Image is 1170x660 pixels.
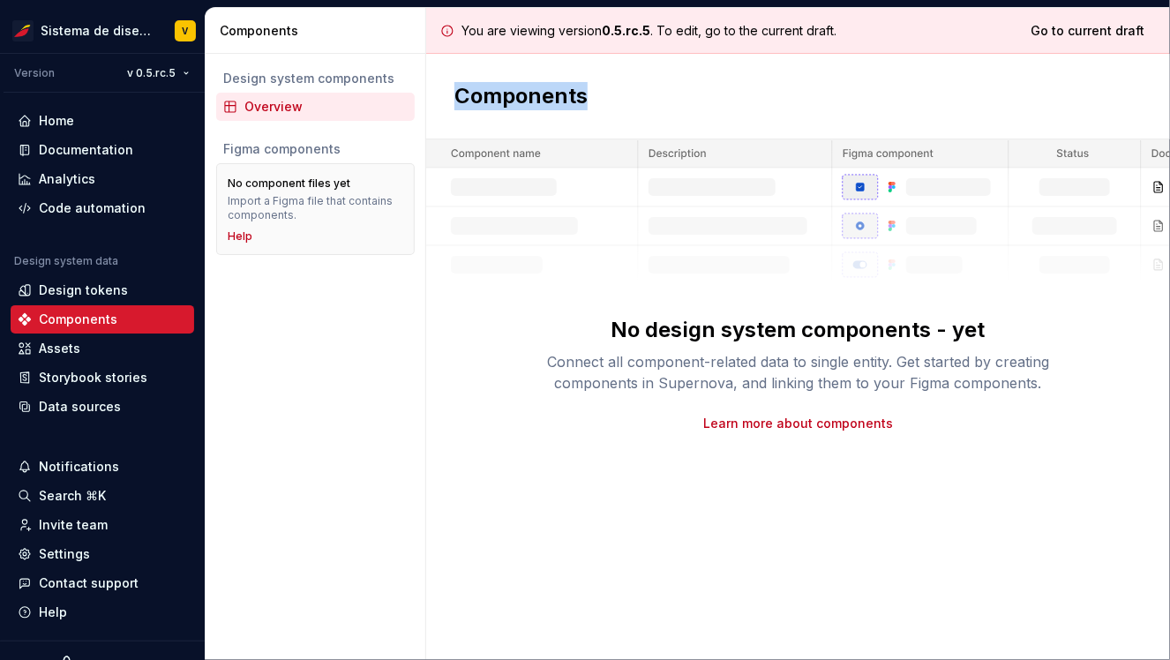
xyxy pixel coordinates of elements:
div: V [183,24,189,38]
button: Contact support [11,569,194,597]
div: Search ⌘K [39,487,106,505]
a: Documentation [11,136,194,164]
a: Learn more about components [703,415,893,432]
div: Design system data [14,254,118,268]
img: 55604660-494d-44a9-beb2-692398e9940a.png [12,20,34,41]
div: Data sources [39,398,121,416]
div: Design system components [223,70,408,87]
div: Notifications [39,458,119,476]
span: Go to current draft [1031,22,1144,40]
div: No design system components - yet [611,316,986,344]
div: Overview [244,98,408,116]
div: Components [220,22,418,40]
button: Notifications [11,453,194,481]
div: Contact support [39,574,139,592]
div: Connect all component-related data to single entity. Get started by creating components in Supern... [516,351,1081,394]
a: Data sources [11,393,194,421]
button: Search ⌘K [11,482,194,510]
a: Settings [11,540,194,568]
div: Design tokens [39,281,128,299]
a: Help [228,229,252,244]
span: v 0.5.rc.5 [127,66,176,80]
a: Code automation [11,194,194,222]
div: Sistema de diseño Iberia [41,22,154,40]
a: Assets [11,334,194,363]
div: Help [39,604,67,621]
a: Home [11,107,194,135]
div: Assets [39,340,80,357]
div: Code automation [39,199,146,217]
div: Settings [39,545,90,563]
button: Help [11,598,194,626]
div: Invite team [39,516,108,534]
a: Invite team [11,511,194,539]
strong: 0.5.rc.5 [602,23,650,38]
button: v 0.5.rc.5 [119,61,198,86]
h2: Components [454,82,588,110]
div: Import a Figma file that contains components. [228,194,403,222]
div: No component files yet [228,176,350,191]
a: Components [11,305,194,334]
a: Go to current draft [1019,15,1156,47]
a: Analytics [11,165,194,193]
a: Overview [216,93,415,121]
div: Documentation [39,141,133,159]
div: Storybook stories [39,369,147,386]
p: You are viewing version . To edit, go to the current draft. [461,22,836,40]
button: Sistema de diseño IberiaV [4,11,201,49]
a: Design tokens [11,276,194,304]
a: Storybook stories [11,364,194,392]
div: Version [14,66,55,80]
div: Components [39,311,117,328]
div: Figma components [223,140,408,158]
div: Home [39,112,74,130]
div: Analytics [39,170,95,188]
